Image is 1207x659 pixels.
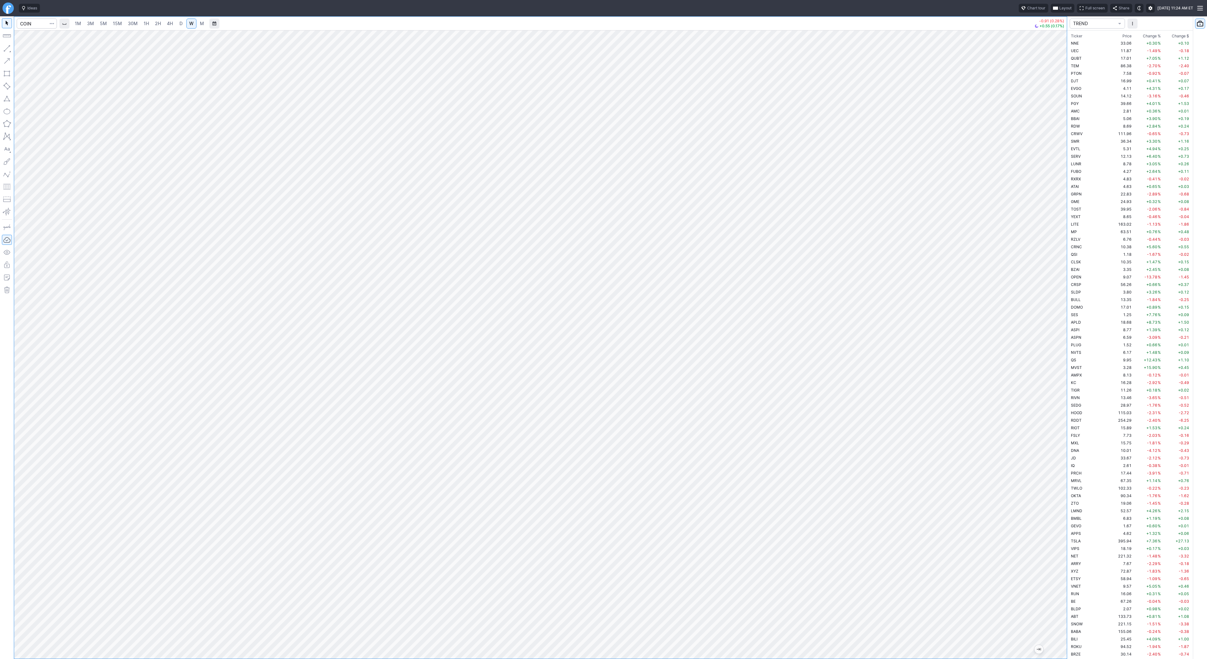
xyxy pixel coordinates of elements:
[1059,5,1072,11] span: Layout
[1109,333,1133,341] td: 6.59
[1109,183,1133,190] td: 4.63
[1147,63,1157,68] span: -2.70
[1158,275,1161,279] span: %
[1147,335,1157,340] span: -3.09
[1178,350,1189,355] span: +0.09
[1109,228,1133,235] td: 63.51
[1146,290,1157,294] span: +3.26
[1071,56,1082,61] span: QUBT
[1071,162,1081,166] span: LUNR
[1110,4,1132,13] button: Share
[1085,5,1105,11] span: Full screen
[1147,48,1157,53] span: -1.49
[1071,124,1080,129] span: RDW
[1071,222,1079,227] span: LITE
[2,106,12,116] button: Ellipse
[128,21,138,26] span: 30M
[1109,250,1133,258] td: 1.18
[1178,109,1189,113] span: +0.01
[17,19,57,29] input: Search
[1158,350,1161,355] span: %
[1146,343,1157,347] span: +0.66
[1071,312,1078,317] span: SES
[1178,41,1189,46] span: +0.10
[1178,101,1189,106] span: +1.53
[1178,282,1189,287] span: +0.37
[1158,343,1161,347] span: %
[1146,327,1157,332] span: +1.39
[1071,252,1077,257] span: QSI
[1071,154,1081,159] span: SERV
[1109,288,1133,296] td: 3.80
[1071,214,1081,219] span: YEXT
[1178,267,1189,272] span: +0.08
[1146,184,1157,189] span: +0.65
[1178,312,1189,317] span: +0.09
[1158,327,1161,332] span: %
[152,19,164,29] a: 2H
[2,81,12,91] button: Rotated rectangle
[1071,71,1082,76] span: PTON
[1071,169,1081,174] span: FUBO
[1179,131,1189,136] span: -0.73
[1035,19,1064,23] p: -0.91 (0.28%)
[1109,145,1133,152] td: 5.31
[1109,205,1133,213] td: 39.95
[1147,71,1157,76] span: -0.92
[176,19,186,29] a: D
[1178,244,1189,249] span: +0.55
[1071,350,1081,355] span: NVTS
[1144,358,1157,362] span: +12.43
[1158,109,1161,113] span: %
[1158,101,1161,106] span: %
[2,119,12,129] button: Polygon
[1143,33,1161,39] span: Change %
[72,19,84,29] a: 1M
[1109,341,1133,349] td: 1.52
[1071,131,1083,136] span: CRWV
[1146,146,1157,151] span: +4.94
[1146,229,1157,234] span: +0.76
[1147,94,1157,98] span: -3.16
[1071,275,1081,279] span: OPEN
[1109,326,1133,333] td: 8.77
[1109,122,1133,130] td: 8.69
[1146,199,1157,204] span: +0.32
[155,21,161,26] span: 2H
[1146,124,1157,129] span: +2.84
[1109,100,1133,107] td: 39.66
[1179,48,1189,53] span: -0.18
[144,21,149,26] span: 1H
[1146,169,1157,174] span: +2.64
[1158,267,1161,272] span: %
[1147,207,1157,211] span: -2.06
[1158,41,1161,46] span: %
[1146,79,1157,83] span: +0.41
[1071,327,1079,332] span: ASPI
[1178,56,1189,61] span: +1.12
[1071,184,1079,189] span: ATAI
[1158,373,1161,377] span: %
[164,19,176,29] a: 4H
[200,21,204,26] span: M
[87,21,94,26] span: 3M
[1109,235,1133,243] td: 6.76
[1158,282,1161,287] span: %
[2,169,12,179] button: Elliott waves
[1178,320,1189,325] span: +1.50
[1071,86,1081,91] span: EVGO
[1071,41,1079,46] span: NNE
[1109,54,1133,62] td: 17.01
[1178,199,1189,204] span: +0.08
[2,222,12,232] button: Drawing mode: Single
[1146,56,1157,61] span: +7.05
[97,19,110,29] a: 5M
[1034,645,1043,654] button: Jump to the most recent bar
[75,21,81,26] span: 1M
[1178,124,1189,129] span: +0.24
[1158,162,1161,166] span: %
[1109,47,1133,54] td: 11.87
[1146,154,1157,159] span: +6.40
[2,144,12,154] button: Text
[2,43,12,53] button: Line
